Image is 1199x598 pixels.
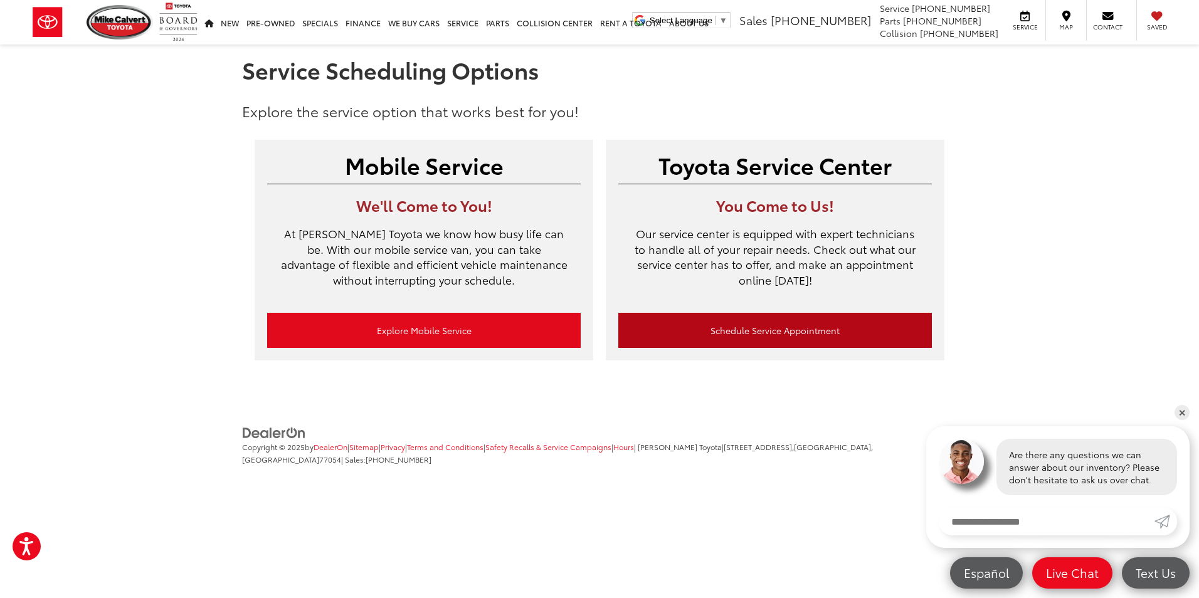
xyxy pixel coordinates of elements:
[880,2,909,14] span: Service
[242,454,319,464] span: [GEOGRAPHIC_DATA]
[724,441,794,452] span: [STREET_ADDRESS],
[739,12,768,28] span: Sales
[1011,23,1039,31] span: Service
[618,152,932,177] h2: Toyota Service Center
[407,441,483,452] a: Terms and Conditions
[903,14,981,27] span: [PHONE_NUMBER]
[1040,565,1105,580] span: Live Chat
[267,152,581,177] h2: Mobile Service
[379,441,405,452] span: |
[87,5,153,39] img: Mike Calvert Toyota
[880,27,917,39] span: Collision
[267,197,581,213] h3: We'll Come to You!
[405,441,483,452] span: |
[939,439,984,484] img: Agent profile photo
[611,441,634,452] span: |
[771,12,871,28] span: [PHONE_NUMBER]
[613,441,634,452] a: Hours
[314,441,347,452] a: DealerOn Home Page
[618,197,932,213] h3: You Come to Us!
[912,2,990,14] span: [PHONE_NUMBER]
[242,101,957,121] p: Explore the service option that works best for you!
[267,226,581,300] p: At [PERSON_NAME] Toyota we know how busy life can be. With our mobile service van, you can take a...
[485,441,611,452] a: Safety Recalls & Service Campaigns, Opens in a new tab
[381,441,405,452] a: Privacy
[267,313,581,348] a: Explore Mobile Service
[1129,565,1182,580] span: Text Us
[483,441,611,452] span: |
[958,565,1015,580] span: Español
[1122,557,1190,589] a: Text Us
[341,454,431,464] span: | Sales:
[950,557,1023,589] a: Español
[1154,508,1177,535] a: Submit
[305,441,347,452] span: by
[347,441,379,452] span: |
[920,27,998,39] span: [PHONE_NUMBER]
[319,454,341,464] span: 77054
[996,439,1177,495] div: Are there any questions we can answer about our inventory? Please don't hesitate to ask us over c...
[242,441,305,452] span: Copyright © 2025
[880,14,901,27] span: Parts
[634,441,722,452] span: | [PERSON_NAME] Toyota
[366,454,431,464] span: [PHONE_NUMBER]
[242,426,306,438] a: DealerOn
[1052,23,1080,31] span: Map
[242,57,957,82] h1: Service Scheduling Options
[1032,557,1112,589] a: Live Chat
[1143,23,1171,31] span: Saved
[794,441,873,452] span: [GEOGRAPHIC_DATA],
[719,16,727,25] span: ▼
[618,313,932,348] a: Schedule Service Appointment
[242,426,306,440] img: DealerOn
[349,441,379,452] a: Sitemap
[1093,23,1122,31] span: Contact
[618,226,932,300] p: Our service center is equipped with expert technicians to handle all of your repair needs. Check ...
[939,508,1154,535] input: Enter your message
